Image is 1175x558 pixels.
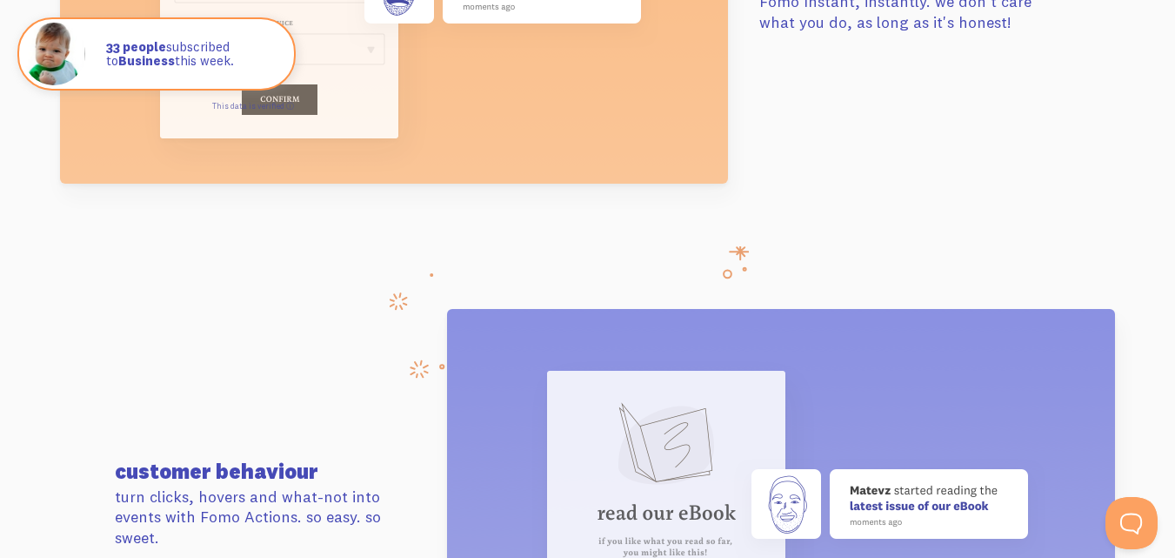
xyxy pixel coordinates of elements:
p: turn clicks, hovers and what-not into events with Fomo Actions. so easy. so sweet. [115,487,416,548]
strong: Business [118,52,175,69]
p: subscribed to this week. [106,40,277,69]
strong: 33 people [106,38,166,55]
h3: customer behaviour [115,461,416,481]
a: This data is verified ⓘ [212,101,294,111]
iframe: Help Scout Beacon - Open [1105,497,1158,549]
img: Fomo [23,23,85,85]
